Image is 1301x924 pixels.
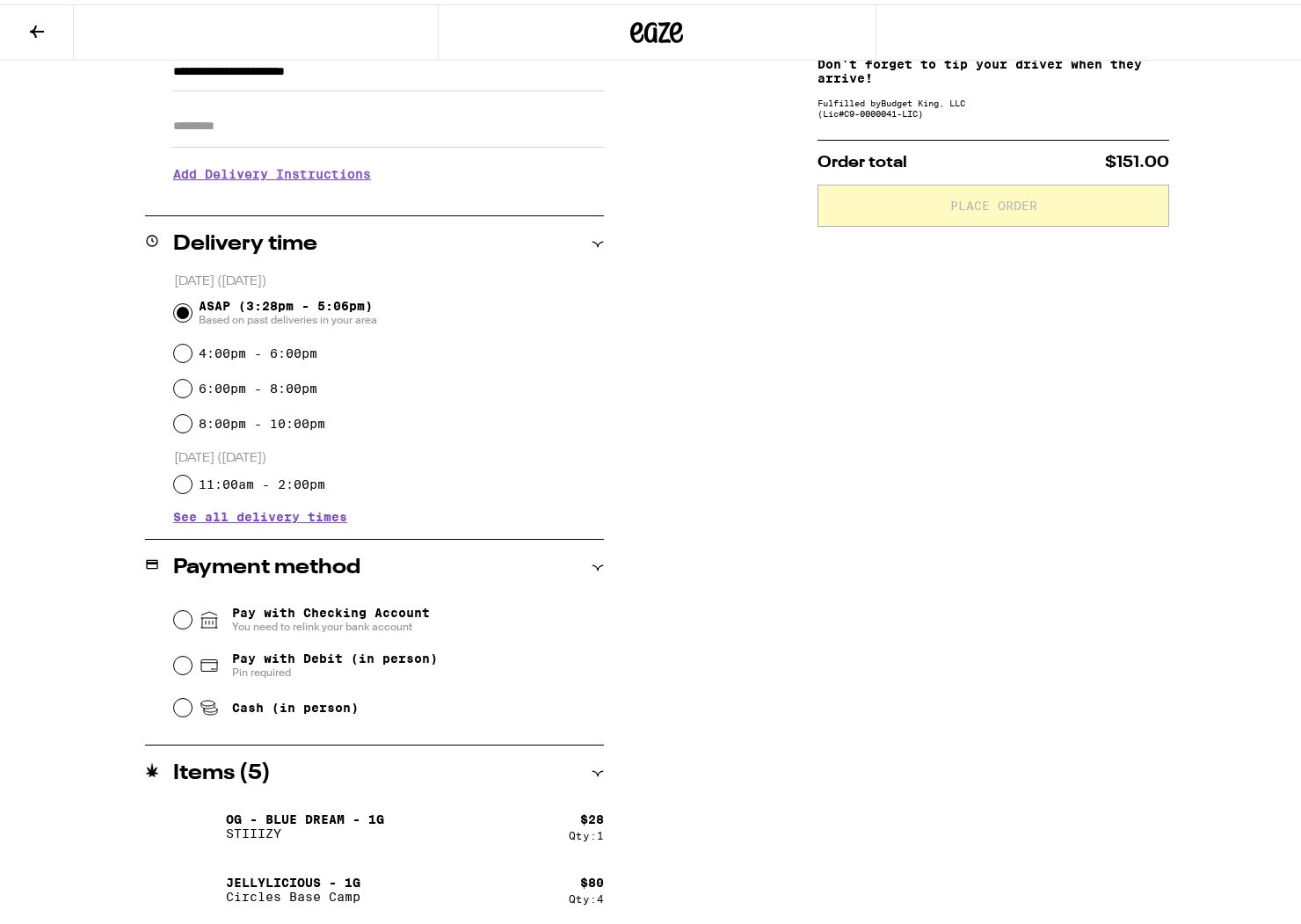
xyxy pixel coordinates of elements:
[199,377,317,391] label: 6:00pm - 8:00pm
[818,180,1169,222] button: Place Order
[1105,150,1169,166] span: $151.00
[232,601,430,629] span: Pay with Checking Account
[173,759,271,780] h2: Items ( 5 )
[232,615,430,629] span: You need to relink your bank account
[173,506,347,519] button: See all delivery times
[580,808,604,822] div: $ 28
[173,149,604,190] h3: Add Delivery Instructions
[226,885,360,899] p: Circles Base Camp
[173,553,360,574] h2: Payment method
[232,661,438,675] span: Pin required
[11,12,127,26] span: Hi. Need any help?
[199,342,317,356] label: 4:00pm - 6:00pm
[174,269,604,286] p: [DATE] ([DATE])
[226,822,384,836] p: STIIIZY
[199,473,325,487] label: 11:00am - 2:00pm
[226,871,360,885] p: Jellylicious - 1g
[569,826,604,837] div: Qty: 1
[950,195,1037,207] span: Place Order
[580,871,604,885] div: $ 80
[569,889,604,900] div: Qty: 4
[232,647,438,661] span: Pay with Debit (in person)
[818,93,1169,114] div: Fulfilled by Budget King, LLC (Lic# C9-0000041-LIC )
[173,797,222,847] img: OG - Blue Dream - 1g
[232,696,359,710] span: Cash (in person)
[199,412,325,426] label: 8:00pm - 10:00pm
[818,150,907,166] span: Order total
[173,861,222,910] img: Jellylicious - 1g
[173,190,604,204] p: We'll contact you at [PHONE_NUMBER] when we arrive
[174,446,604,462] p: [DATE] ([DATE])
[199,309,377,323] span: Based on past deliveries in your area
[199,295,377,323] span: ASAP (3:28pm - 5:06pm)
[818,53,1169,81] p: Don't forget to tip your driver when they arrive!
[173,229,317,251] h2: Delivery time
[226,808,384,822] p: OG - Blue Dream - 1g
